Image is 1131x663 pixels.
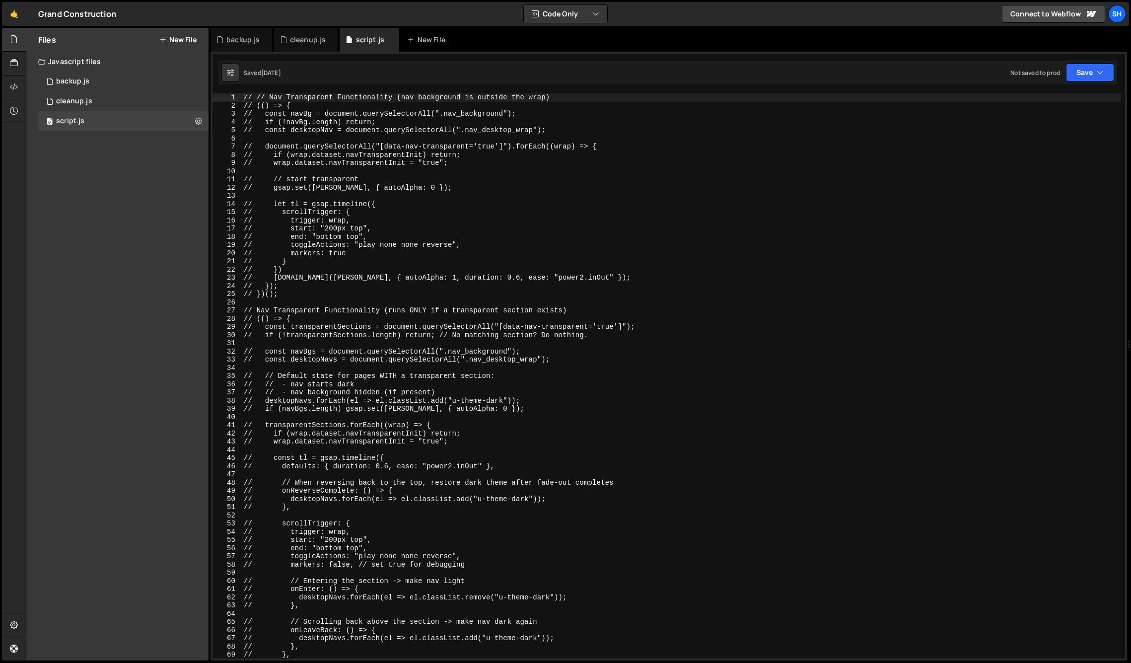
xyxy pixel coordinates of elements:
[56,77,89,86] div: backup.js
[212,380,242,389] div: 36
[212,102,242,110] div: 2
[212,618,242,626] div: 65
[212,282,242,291] div: 24
[290,35,326,45] div: cleanup.js
[212,544,242,553] div: 56
[212,397,242,405] div: 38
[212,569,242,577] div: 59
[212,266,242,274] div: 22
[212,626,242,635] div: 66
[212,339,242,348] div: 31
[212,479,242,487] div: 48
[212,290,242,298] div: 25
[212,454,242,462] div: 45
[212,495,242,504] div: 50
[212,126,242,135] div: 5
[38,72,209,91] div: 16624/45289.js
[212,200,242,209] div: 14
[212,512,242,520] div: 52
[212,159,242,167] div: 9
[1066,64,1114,81] button: Save
[212,192,242,200] div: 13
[212,561,242,569] div: 58
[212,577,242,586] div: 60
[212,331,242,340] div: 30
[38,111,209,131] div: 16624/45287.js
[261,69,281,77] div: [DATE]
[159,36,197,44] button: New File
[212,110,242,118] div: 3
[47,118,53,126] span: 0
[212,503,242,512] div: 51
[212,651,242,659] div: 69
[212,585,242,593] div: 61
[212,306,242,315] div: 27
[212,135,242,143] div: 6
[38,8,116,20] div: Grand Construction
[212,470,242,479] div: 47
[212,634,242,643] div: 67
[212,315,242,323] div: 28
[212,372,242,380] div: 35
[1108,5,1126,23] a: Sh
[212,610,242,618] div: 64
[212,241,242,249] div: 19
[524,5,607,23] button: Code Only
[38,91,209,111] div: 16624/45288.js
[212,528,242,536] div: 54
[212,233,242,241] div: 18
[212,356,242,364] div: 33
[212,257,242,266] div: 21
[212,462,242,471] div: 46
[356,35,384,45] div: script.js
[212,151,242,159] div: 8
[212,249,242,258] div: 20
[212,405,242,413] div: 39
[212,438,242,446] div: 43
[212,175,242,184] div: 11
[212,167,242,176] div: 10
[243,69,281,77] div: Saved
[212,93,242,102] div: 1
[212,348,242,356] div: 32
[212,430,242,438] div: 42
[56,117,84,126] div: script.js
[26,52,209,72] div: Javascript files
[212,224,242,233] div: 17
[212,143,242,151] div: 7
[212,184,242,192] div: 12
[212,593,242,602] div: 62
[212,274,242,282] div: 23
[212,298,242,307] div: 26
[212,519,242,528] div: 53
[1010,69,1060,77] div: Not saved to prod
[212,536,242,544] div: 55
[212,208,242,217] div: 15
[212,601,242,610] div: 63
[212,552,242,561] div: 57
[1002,5,1105,23] a: Connect to Webflow
[2,2,26,26] a: 🤙
[212,217,242,225] div: 16
[212,487,242,495] div: 49
[212,388,242,397] div: 37
[226,35,260,45] div: backup.js
[212,118,242,127] div: 4
[212,323,242,331] div: 29
[212,364,242,372] div: 34
[407,35,449,45] div: New File
[212,643,242,651] div: 68
[212,413,242,422] div: 40
[56,97,92,106] div: cleanup.js
[212,446,242,454] div: 44
[38,34,56,45] h2: Files
[212,421,242,430] div: 41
